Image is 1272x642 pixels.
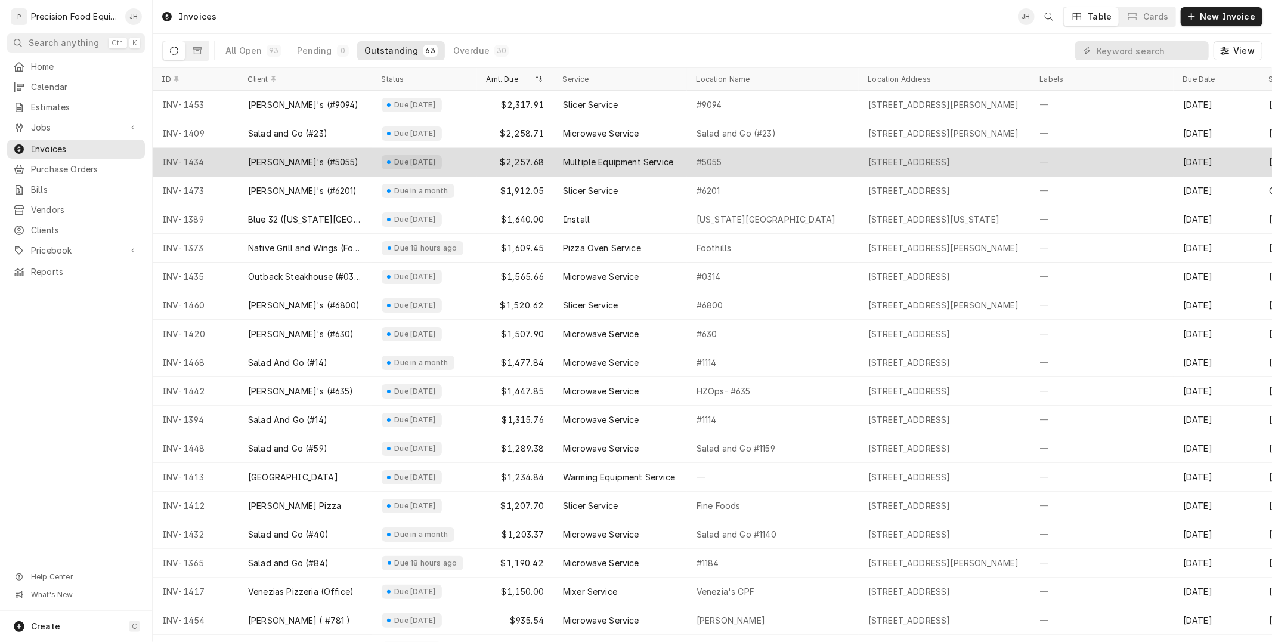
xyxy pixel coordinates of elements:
[248,99,359,111] div: [PERSON_NAME]'s (#9094)
[248,156,359,168] div: [PERSON_NAME]'s (#5055)
[7,98,145,117] a: Estimates
[153,578,239,606] div: INV-1417
[7,57,145,76] a: Home
[868,185,951,197] div: [STREET_ADDRESS]
[31,143,139,155] span: Invoices
[31,590,138,600] span: What's New
[31,572,138,582] span: Help Center
[1039,7,1059,26] button: Open search
[7,180,145,199] a: Bills
[29,37,99,49] span: Search anything
[1030,291,1174,320] div: —
[1214,41,1262,60] button: View
[153,119,239,148] div: INV-1409
[563,128,639,140] div: Microwave Service
[1174,148,1259,177] div: [DATE]
[1030,463,1174,492] div: —
[393,100,437,110] div: Due [DATE]
[153,492,239,520] div: INV-1412
[393,415,437,425] div: Due [DATE]
[563,414,639,426] div: Microwave Service
[477,91,553,119] div: $2,317.91
[393,387,437,396] div: Due [DATE]
[477,291,553,320] div: $1,520.62
[1174,434,1259,463] div: [DATE]
[7,140,145,159] a: Invoices
[697,156,722,168] div: #5055
[477,578,553,606] div: $1,150.00
[132,38,137,48] span: K
[393,558,459,568] div: Due 18 hours ago
[563,615,639,626] div: Microwave Service
[31,11,119,23] div: Precision Food Equipment LLC
[248,615,351,626] div: [PERSON_NAME] ( #781 )
[697,242,731,254] div: Foothills
[1174,320,1259,348] div: [DATE]
[393,272,437,282] div: Due [DATE]
[563,99,618,111] div: Slicer Service
[1174,463,1259,492] div: [DATE]
[153,377,239,406] div: INV-1442
[248,242,363,254] div: Native Grill and Wings (Foothills)
[563,443,639,455] div: Microwave Service
[497,46,506,55] div: 30
[687,463,859,492] div: —
[393,329,437,339] div: Due [DATE]
[248,185,357,197] div: [PERSON_NAME]'s (#6201)
[1030,406,1174,434] div: —
[7,263,145,282] a: Reports
[1030,434,1174,463] div: —
[248,357,327,369] div: Salad And Go (#14)
[225,45,262,57] div: All Open
[1030,148,1174,177] div: —
[1174,406,1259,434] div: [DATE]
[393,444,437,453] div: Due [DATE]
[477,205,553,234] div: $1,640.00
[487,75,532,84] div: Amt. Due
[153,463,239,492] div: INV-1413
[153,205,239,234] div: INV-1389
[563,385,639,397] div: Microwave Service
[31,163,139,175] span: Purchase Orders
[248,500,341,512] div: [PERSON_NAME] Pizza
[31,245,121,257] span: Pricebook
[1030,177,1174,205] div: —
[697,586,754,598] div: Venezia's CPF
[248,443,327,455] div: Salad and Go (#59)
[7,587,145,603] a: Go to What's New
[868,300,1019,311] div: [STREET_ADDRESS][PERSON_NAME]
[868,615,951,626] div: [STREET_ADDRESS]
[697,615,765,626] div: [PERSON_NAME]
[1030,377,1174,406] div: —
[1174,549,1259,578] div: [DATE]
[393,587,437,597] div: Due [DATE]
[868,471,951,483] div: [STREET_ADDRESS]
[31,184,139,196] span: Bills
[477,234,553,263] div: $1,609.45
[563,156,673,168] div: Multiple Equipment Service
[697,414,717,426] div: #1114
[477,406,553,434] div: $1,315.76
[393,501,437,511] div: Due [DATE]
[153,520,239,549] div: INV-1432
[31,204,139,216] span: Vendors
[1030,549,1174,578] div: —
[563,529,639,541] div: Microwave Service
[868,385,951,397] div: [STREET_ADDRESS]
[563,586,617,598] div: Mixer Service
[339,46,346,55] div: 0
[563,271,639,283] div: Microwave Service
[1197,11,1258,23] span: New Invoice
[868,414,951,426] div: [STREET_ADDRESS]
[1174,348,1259,377] div: [DATE]
[563,214,590,226] div: Install
[1174,119,1259,148] div: [DATE]
[697,214,835,226] div: [US_STATE][GEOGRAPHIC_DATA]
[248,557,329,569] div: Salad and Go (#84)
[1018,8,1035,25] div: Jason Hertel's Avatar
[868,128,1019,140] div: [STREET_ADDRESS][PERSON_NAME]
[697,328,717,340] div: #630
[1183,75,1248,84] div: Due Date
[1174,234,1259,263] div: [DATE]
[153,406,239,434] div: INV-1394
